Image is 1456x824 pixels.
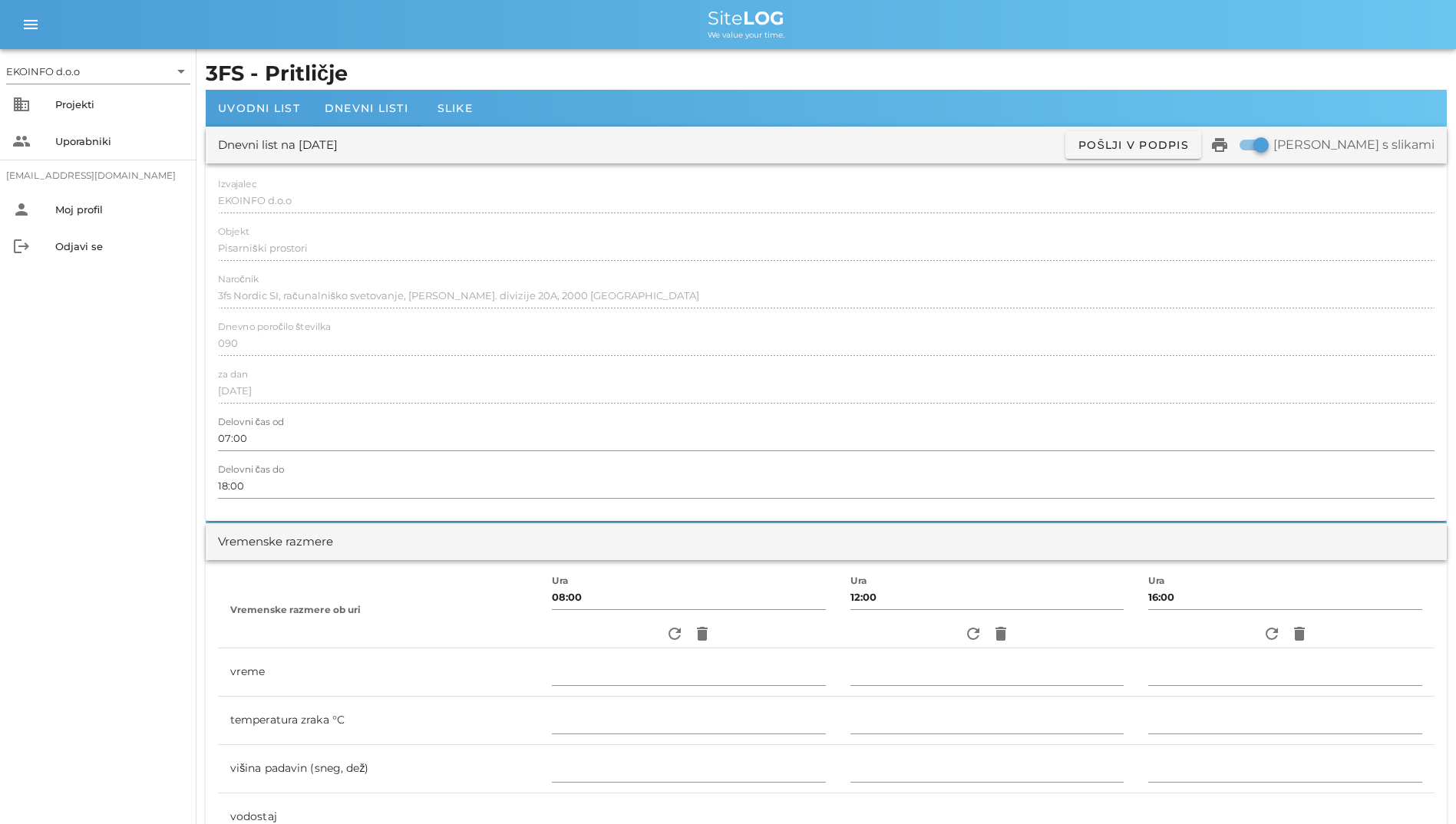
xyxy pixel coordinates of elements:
[172,62,190,81] i: arrow_drop_down
[552,575,569,587] label: Ura
[437,101,473,115] span: Slike
[218,533,333,551] div: Vremenske razmere
[6,64,80,78] div: EKOINFO d.o.o
[12,237,31,255] i: logout
[218,745,540,793] td: višina padavin (sneg, dež)
[708,7,784,29] span: Site
[850,575,867,587] label: Ura
[6,59,190,84] div: EKOINFO d.o.o
[12,132,31,150] i: people
[218,572,540,648] th: Vremenske razmere ob uri
[1236,658,1456,824] iframe: Chat Widget
[708,30,784,40] span: We value your time.
[1236,658,1456,824] div: Pripomoček za klepet
[218,179,256,190] label: Izvajalec
[55,135,184,147] div: Uporabniki
[218,369,248,381] label: za dan
[218,697,540,745] td: temperatura zraka °C
[743,7,784,29] b: LOG
[992,625,1010,643] i: delete
[1065,131,1201,159] button: Pošlji v podpis
[693,625,711,643] i: delete
[1078,138,1189,152] span: Pošlji v podpis
[218,226,249,238] label: Objekt
[218,137,338,154] div: Dnevni list na [DATE]
[1273,137,1435,153] label: [PERSON_NAME] s slikami
[325,101,408,115] span: Dnevni listi
[964,625,982,643] i: refresh
[1210,136,1229,154] i: print
[206,58,1447,90] h1: 3FS - Pritličje
[218,417,284,428] label: Delovni čas od
[1263,625,1281,643] i: refresh
[218,464,284,476] label: Delovni čas do
[55,98,184,110] div: Projekti
[55,203,184,216] div: Moj profil
[665,625,684,643] i: refresh
[12,200,31,219] i: person
[218,274,259,285] label: Naročnik
[218,321,331,333] label: Dnevno poročilo številka
[12,95,31,114] i: business
[1148,575,1165,587] label: Ura
[21,15,40,34] i: menu
[218,648,540,697] td: vreme
[1290,625,1309,643] i: delete
[55,240,184,252] div: Odjavi se
[218,101,300,115] span: Uvodni list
